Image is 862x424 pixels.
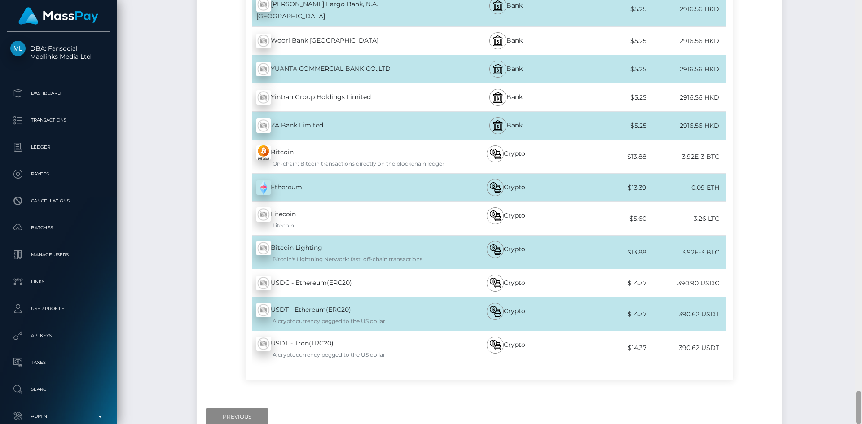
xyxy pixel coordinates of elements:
[446,236,566,269] div: Crypto
[10,140,106,154] p: Ledger
[446,331,566,364] div: Crypto
[490,182,501,193] img: bitcoin.svg
[246,140,446,173] div: Bitcoin
[446,269,566,297] div: Crypto
[256,255,446,263] div: Bitcoin's Lightning Network: fast, off-chain transactions
[646,116,727,136] div: 2916.56 HKD
[256,180,271,195] img: z+HV+S+XklAdAAAAABJRU5ErkJggg==
[10,410,106,423] p: Admin
[256,276,271,290] img: wMhJQYtZFAryAAAAABJRU5ErkJggg==
[7,351,110,374] a: Taxes
[7,82,110,105] a: Dashboard
[256,207,271,222] img: wMhJQYtZFAryAAAAABJRU5ErkJggg==
[256,90,271,105] img: wMhJQYtZFAryAAAAABJRU5ErkJggg==
[490,278,501,288] img: bitcoin.svg
[566,338,646,358] div: $14.37
[7,271,110,293] a: Links
[490,306,501,317] img: bitcoin.svg
[10,221,106,235] p: Batches
[646,209,727,229] div: 3.26 LTC
[10,87,106,100] p: Dashboard
[566,304,646,324] div: $14.37
[646,147,727,167] div: 3.92E-3 BTC
[446,83,566,111] div: Bank
[493,92,503,103] img: bank.svg
[7,190,110,212] a: Cancellations
[256,160,446,168] div: On-chain: Bitcoin transactions directly on the blockchain ledger
[246,297,446,331] div: USDT - Ethereum(ERC20)
[10,114,106,127] p: Transactions
[646,242,727,262] div: 3.92E-3 BTC
[566,178,646,198] div: $13.39
[10,302,106,315] p: User Profile
[646,31,727,51] div: 2916.56 HKD
[646,304,727,324] div: 390.62 USDT
[7,136,110,158] a: Ledger
[10,248,106,262] p: Manage Users
[566,242,646,262] div: $13.88
[256,118,271,133] img: wMhJQYtZFAryAAAAABJRU5ErkJggg==
[246,85,446,110] div: Yintran Group Holdings Limited
[246,28,446,53] div: Woori Bank [GEOGRAPHIC_DATA]
[446,55,566,83] div: Bank
[246,113,446,138] div: ZA Bank Limited
[446,27,566,55] div: Bank
[493,35,503,46] img: bank.svg
[7,217,110,239] a: Batches
[646,178,727,198] div: 0.09 ETH
[10,356,106,369] p: Taxes
[566,147,646,167] div: $13.88
[256,222,446,230] div: Litecoin
[490,149,501,159] img: bitcoin.svg
[490,210,501,221] img: bitcoin.svg
[10,194,106,208] p: Cancellations
[7,244,110,266] a: Manage Users
[446,202,566,235] div: Crypto
[7,324,110,347] a: API Keys
[490,340,501,350] img: bitcoin.svg
[10,167,106,181] p: Payees
[256,351,446,359] div: A cryptocurrency pegged to the US dollar
[446,112,566,140] div: Bank
[446,174,566,201] div: Crypto
[246,271,446,296] div: USDC - Ethereum(ERC20)
[246,331,446,364] div: USDT - Tron(TRC20)
[246,175,446,200] div: Ethereum
[646,338,727,358] div: 390.62 USDT
[493,120,503,131] img: bank.svg
[566,31,646,51] div: $5.25
[10,383,106,396] p: Search
[18,7,98,25] img: MassPay Logo
[246,236,446,269] div: Bitcoin Lighting
[256,317,446,325] div: A cryptocurrency pegged to the US dollar
[446,297,566,331] div: Crypto
[256,34,271,48] img: wMhJQYtZFAryAAAAABJRU5ErkJggg==
[256,62,271,76] img: wMhJQYtZFAryAAAAABJRU5ErkJggg==
[566,116,646,136] div: $5.25
[10,41,26,56] img: Madlinks Media Ltd
[566,59,646,79] div: $5.25
[246,202,446,235] div: Litecoin
[646,87,727,108] div: 2916.56 HKD
[256,145,271,160] img: zxlM9hkiQ1iKKYMjuOruv9zc3NfAFPM+lQmnX+Hwj+0b3s+QqDAAAAAElFTkSuQmCC
[446,140,566,173] div: Crypto
[566,273,646,293] div: $14.37
[646,273,727,293] div: 390.90 USDC
[7,163,110,185] a: Payees
[566,209,646,229] div: $5.60
[256,337,271,351] img: wMhJQYtZFAryAAAAABJRU5ErkJggg==
[10,275,106,288] p: Links
[7,378,110,401] a: Search
[256,303,271,317] img: wMhJQYtZFAryAAAAABJRU5ErkJggg==
[7,109,110,131] a: Transactions
[10,329,106,342] p: API Keys
[7,44,110,61] span: DBA: Fansocial Madlinks Media Ltd
[7,297,110,320] a: User Profile
[566,87,646,108] div: $5.25
[646,59,727,79] div: 2916.56 HKD
[246,57,446,82] div: YUANTA COMMERCIAL BANK CO.,LTD
[256,241,271,255] img: wMhJQYtZFAryAAAAABJRU5ErkJggg==
[493,0,503,11] img: bank.svg
[490,244,501,255] img: bitcoin.svg
[493,64,503,74] img: bank.svg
